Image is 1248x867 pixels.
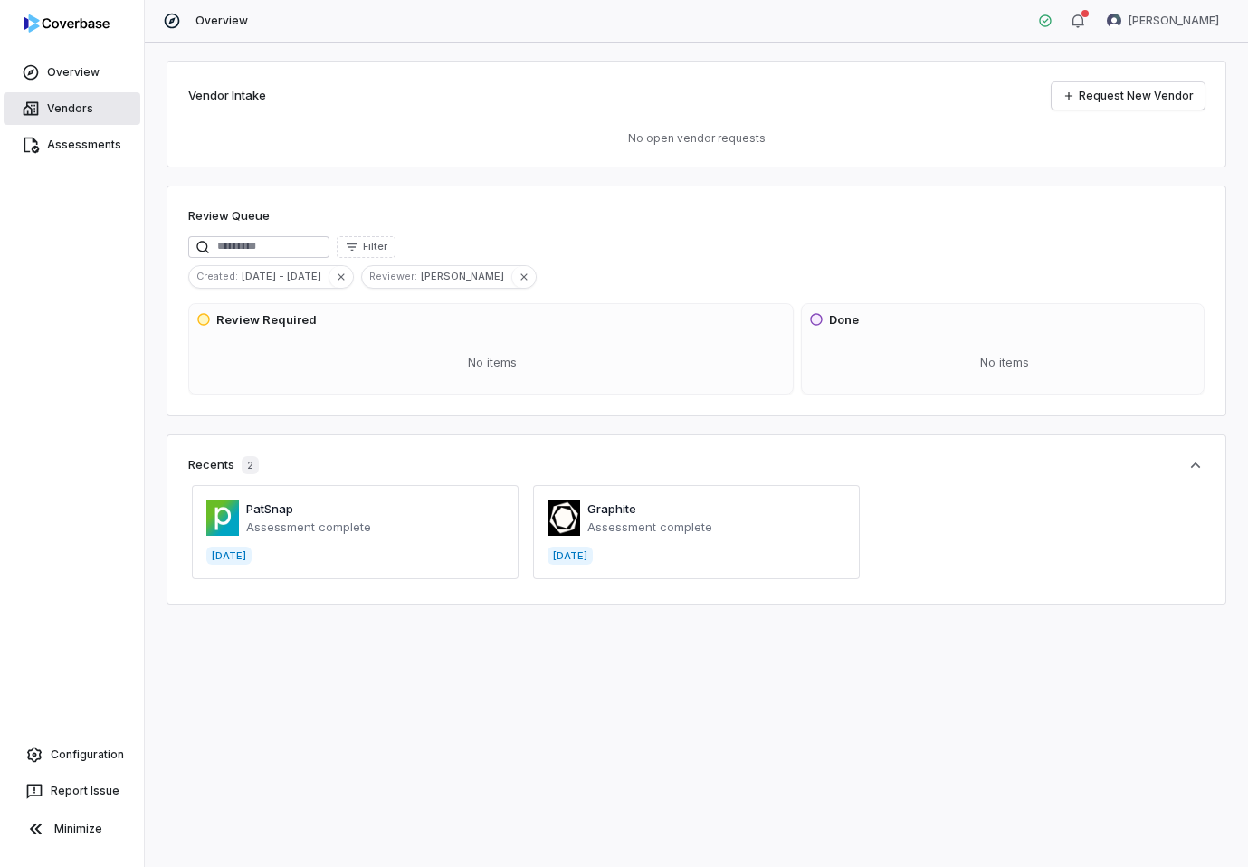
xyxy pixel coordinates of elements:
[809,339,1200,386] div: No items
[188,456,1205,474] button: Recents2
[7,775,137,807] button: Report Issue
[1096,7,1230,34] button: Mike Phillips avatar[PERSON_NAME]
[4,129,140,161] a: Assessments
[7,738,137,771] a: Configuration
[216,311,317,329] h3: Review Required
[188,131,1205,146] p: No open vendor requests
[362,268,421,284] span: Reviewer :
[188,87,266,105] h2: Vendor Intake
[242,268,329,284] span: [DATE] - [DATE]
[196,339,789,386] div: No items
[242,456,259,474] span: 2
[1052,82,1205,110] a: Request New Vendor
[195,14,248,28] span: Overview
[421,268,511,284] span: [PERSON_NAME]
[587,501,636,516] a: Graphite
[363,240,387,253] span: Filter
[7,811,137,847] button: Minimize
[246,501,293,516] a: PatSnap
[24,14,110,33] img: logo-D7KZi-bG.svg
[829,311,859,329] h3: Done
[188,456,259,474] div: Recents
[1107,14,1121,28] img: Mike Phillips avatar
[4,56,140,89] a: Overview
[337,236,395,258] button: Filter
[188,207,270,225] h1: Review Queue
[1129,14,1219,28] span: [PERSON_NAME]
[189,268,242,284] span: Created :
[4,92,140,125] a: Vendors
